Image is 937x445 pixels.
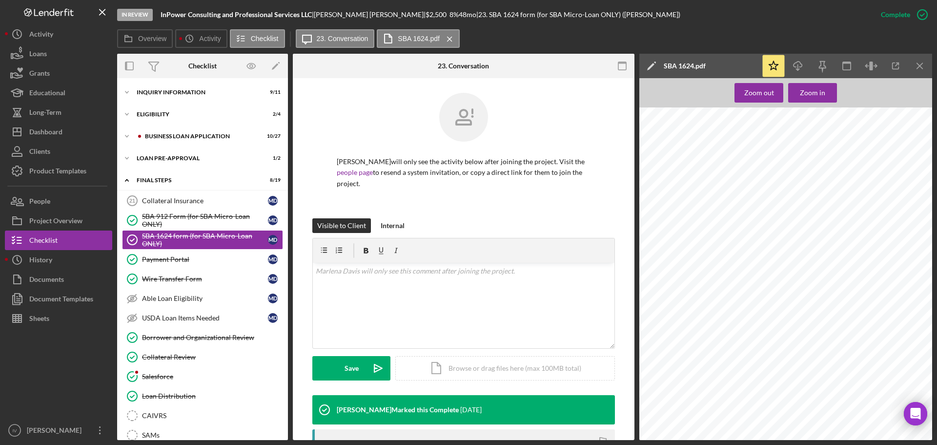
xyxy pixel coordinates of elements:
[142,314,268,322] div: USDA Loan Items Needed
[784,340,850,344] span: [PERSON_NAME], Founder/CEO
[337,406,459,414] div: [PERSON_NAME] Marked this Complete
[693,308,793,312] span: InPower Consulting and Professional Services, LLC
[337,168,373,176] a: people page
[783,346,857,350] span: Name and Title of Authorized Representative
[5,289,112,309] button: Document Templates
[459,11,476,19] div: 48 mo
[5,122,112,142] button: Dashboard
[268,215,278,225] div: M D
[296,29,375,48] button: 23. Conversation
[142,392,283,400] div: Loan Distribution
[122,425,283,445] a: SAMs
[398,35,440,42] label: SBA 1624.pdf
[695,204,875,209] span: (BEFORE COMPLETING CERTIFICATION, READ INSTRUCTIONS ON REVERSE)
[29,211,82,233] div: Project Overview
[268,294,278,303] div: M D
[268,254,278,264] div: M D
[137,177,256,183] div: FINAL STEPS
[29,142,50,164] div: Clients
[377,29,460,48] button: SBA 1624.pdf
[744,83,774,103] div: Zoom out
[5,44,112,64] button: Loans
[142,412,283,420] div: CAIVRS
[122,211,283,230] a: SBA 912 Form (for SBA Micro-Loan ONLY)MD
[426,10,447,19] span: $2,500
[142,275,268,283] div: Wire Transfer Form
[5,250,112,270] a: History
[5,103,112,122] button: Long-Term
[268,235,278,245] div: M D
[29,289,93,311] div: Document Templates
[142,373,283,381] div: Salesforce
[137,155,256,161] div: LOAN PRE-APPROVAL
[687,228,908,233] span: principals are presently debarred, suspended, proposed for disbarment, declared ineligible, or vo...
[268,196,278,206] div: M D
[29,103,61,125] div: Long-Term
[317,218,366,233] div: Visible to Client
[29,309,49,331] div: Sheets
[655,308,689,313] span: Business Name
[12,428,17,433] text: IV
[29,64,50,85] div: Grants
[29,250,52,272] div: History
[762,128,815,133] span: Certification Regarding
[659,168,906,172] span: This certification is required by the regulations implementing Executive Order 12549, Debarment a...
[122,386,283,406] a: Loan Distribution
[230,29,285,48] button: Checklist
[5,24,112,44] button: Activity
[263,111,281,117] div: 2 / 4
[29,231,58,253] div: Checklist
[142,431,283,439] div: SAMs
[29,24,53,46] div: Activity
[5,421,112,440] button: IV[PERSON_NAME]
[376,218,409,233] button: Internal
[821,173,856,178] span: Federal Register
[317,35,368,42] label: 23. Conversation
[449,11,459,19] div: 8 %
[5,270,112,289] button: Documents
[314,11,426,19] div: [PERSON_NAME] [PERSON_NAME] |
[5,142,112,161] button: Clients
[648,113,768,117] span: Docusign Envelope ID: F9FF4389-931B-4642-92FA-FEC4F8FC831E
[29,83,65,105] div: Educational
[199,35,221,42] label: Activity
[263,155,281,161] div: 1 / 2
[145,133,256,139] div: BUSINESS LOAN APPLICATION
[122,230,283,250] a: SBA 1624 form (for SBA Micro-Loan ONLY)MD
[750,140,826,145] span: Lower Tier Covered Transactions
[268,313,278,323] div: M D
[5,64,112,83] button: Grants
[122,250,283,269] a: Payment PortalMD
[687,245,884,250] span: Where the prospective lower tier participant is unable to certify to any of the statements in this
[5,211,112,231] button: Project Overview
[263,133,281,139] div: 10 / 27
[29,270,64,292] div: Documents
[129,198,135,204] tspan: 21
[718,134,854,139] span: Debarment, Suspension, Ineligibility and [MEDICAL_DATA]
[687,233,864,238] span: excluded from participation in this transaction by any Federal department or agency.
[800,83,825,103] div: Zoom in
[24,421,88,443] div: [PERSON_NAME]
[678,222,684,227] span: (1)
[29,44,47,66] div: Loans
[142,295,268,302] div: Able Loan Eligibility
[653,173,805,178] span: CFR Part 145. The regulations were published as Part VII of the [DATE]
[5,309,112,328] a: Sheets
[312,356,390,381] button: Save
[5,231,112,250] button: Checklist
[5,161,112,181] a: Product Templates
[312,218,371,233] button: Visible to Client
[460,406,482,414] time: 2025-08-14 22:02
[188,62,217,70] div: Checklist
[122,191,283,211] a: 21Collateral InsuranceMD
[29,161,86,183] div: Product Templates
